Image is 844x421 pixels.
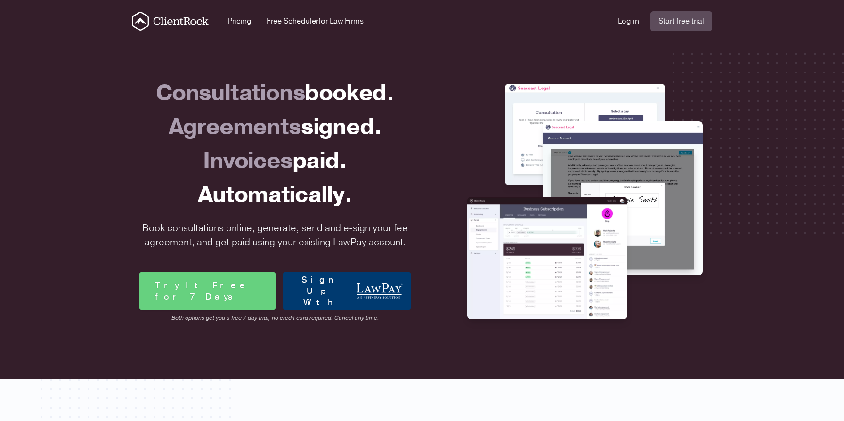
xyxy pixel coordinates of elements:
[139,178,411,212] div: Automatically.
[121,11,723,31] nav: Global
[267,16,364,27] a: Free Schedulerfor Law Firms
[139,76,411,110] div: Consultations
[139,314,411,322] span: Both options get you a free 7 day trial, no credit card required. Cancel any time.
[618,16,639,27] a: Log in
[283,272,411,310] a: Sign Up With
[139,272,276,310] a: Try It Free for 7 Days
[292,146,347,176] span: paid.
[132,12,209,31] svg: ClientRock Logo
[318,16,364,26] span: for Law Firms
[543,121,703,275] img: Draft your fee agreement in seconds.
[139,110,411,144] div: Agreements
[505,84,665,185] img: Draft your fee agreement in seconds.
[650,11,712,31] a: Start free trial
[136,221,414,250] p: Book consultations online, generate, send and e-sign your fee agreement, and get paid using your ...
[305,78,394,108] span: booked.
[301,112,382,142] span: signed.
[132,12,209,31] a: Go to the homepage
[139,144,411,178] div: Invoices
[227,16,252,27] a: Pricing
[467,197,627,319] img: Draft your fee agreement in seconds.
